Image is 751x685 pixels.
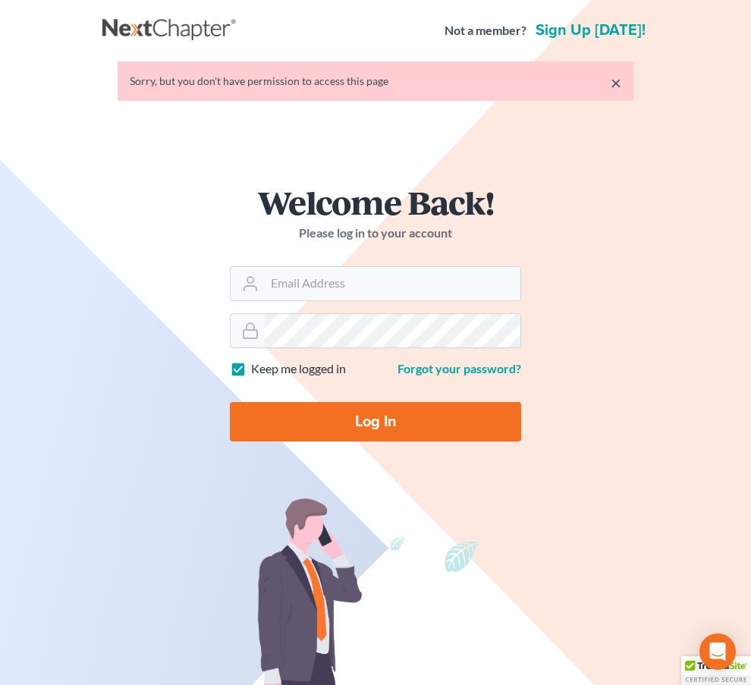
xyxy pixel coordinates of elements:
[230,225,521,242] p: Please log in to your account
[397,361,521,375] a: Forgot your password?
[611,74,621,92] a: ×
[230,402,521,441] input: Log In
[699,633,736,670] div: Open Intercom Messenger
[533,23,649,38] a: Sign up [DATE]!
[251,360,346,378] label: Keep me logged in
[265,267,520,300] input: Email Address
[681,656,751,685] div: TrustedSite Certified
[445,22,526,39] strong: Not a member?
[130,74,621,89] div: Sorry, but you don't have permission to access this page
[230,186,521,218] h1: Welcome Back!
